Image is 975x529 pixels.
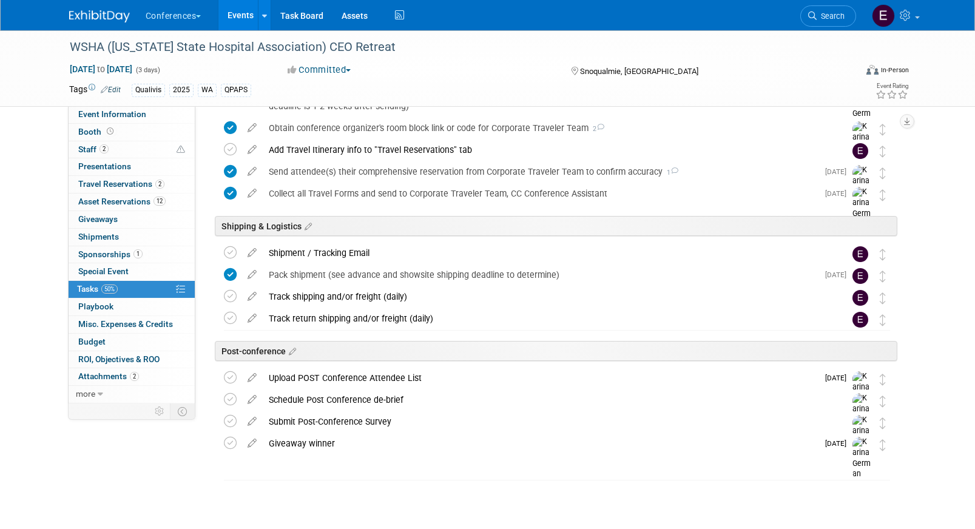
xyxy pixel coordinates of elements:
span: 12 [154,197,166,206]
span: [DATE] [825,271,852,279]
td: Toggle Event Tabs [170,403,195,419]
i: Move task [880,167,886,179]
i: Move task [880,396,886,407]
img: Format-Inperson.png [866,65,879,75]
span: [DATE] [DATE] [69,64,133,75]
a: Asset Reservations12 [69,194,195,211]
div: Post-conference [215,341,897,361]
div: Event Format [784,63,909,81]
div: WA [198,84,217,96]
span: Booth [78,127,116,136]
span: [DATE] [825,189,852,198]
span: (3 days) [135,66,160,74]
div: Obtain conference organizer's room block link or code for Corporate Traveler Team [263,118,828,138]
a: edit [241,248,263,258]
span: Special Event [78,266,129,276]
span: Search [817,12,845,21]
img: Karina German [852,121,871,164]
a: Misc. Expenses & Credits [69,316,195,333]
div: Qualivis [132,84,165,96]
i: Move task [880,374,886,385]
div: WSHA ([US_STATE] State Hospital Association) CEO Retreat [66,36,838,58]
div: Track return shipping and/or freight (daily) [263,308,828,329]
i: Move task [880,249,886,260]
span: Presentations [78,161,131,171]
img: Karina German [852,415,871,458]
span: 1 [663,169,678,177]
div: Collect all Travel Forms and send to Corporate Traveler Team, CC Conference Assistant [263,183,818,204]
img: Karina German [852,437,871,480]
span: [DATE] [825,167,852,176]
a: Playbook [69,298,195,315]
i: Move task [880,146,886,157]
span: 2 [589,125,604,133]
span: Misc. Expenses & Credits [78,319,173,329]
a: edit [241,166,263,177]
div: Shipment / Tracking Email [263,243,828,263]
span: Snoqualmie, [GEOGRAPHIC_DATA] [580,67,698,76]
div: Track shipping and/or freight (daily) [263,286,828,307]
span: Travel Reservations [78,179,164,189]
img: Karina German [852,87,871,130]
span: 2 [155,180,164,189]
i: Move task [880,124,886,135]
span: Booth not reserved yet [104,127,116,136]
a: Edit sections [286,345,296,357]
a: Shipments [69,229,195,246]
i: Move task [880,417,886,429]
span: Asset Reservations [78,197,166,206]
a: Budget [69,334,195,351]
img: Erin Anderson [852,268,868,284]
a: Giveaways [69,211,195,228]
span: 2 [130,372,139,381]
span: 1 [133,249,143,258]
span: Shipments [78,232,119,241]
a: edit [241,438,263,449]
a: edit [241,144,263,155]
a: Presentations [69,158,195,175]
span: Tasks [77,284,118,294]
a: edit [241,394,263,405]
div: 2025 [169,84,194,96]
a: more [69,386,195,403]
div: Submit Post-Conference Survey [263,411,828,432]
div: Upload POST Conference Attendee List [263,368,818,388]
div: Shipping & Logistics [215,216,897,236]
div: In-Person [880,66,909,75]
img: Karina German [852,371,871,414]
div: Giveaway winner [263,433,818,454]
a: Search [800,5,856,27]
a: Booth [69,124,195,141]
span: ROI, Objectives & ROO [78,354,160,364]
img: Karina German [852,165,871,208]
img: Erin Anderson [852,312,868,328]
a: edit [241,123,263,133]
img: Erin Anderson [852,246,868,262]
div: QPAPS [221,84,251,96]
img: ExhibitDay [69,10,130,22]
a: edit [241,416,263,427]
span: Giveaways [78,214,118,224]
i: Move task [880,439,886,451]
span: [DATE] [825,374,852,382]
div: Pack shipment (see advance and showsite shipping deadline to determine) [263,264,818,285]
div: Event Rating [875,83,908,89]
span: Staff [78,144,109,154]
span: to [95,64,107,74]
a: edit [241,372,263,383]
div: Schedule Post Conference de-brief [263,389,828,410]
div: Add Travel Itinerary info to "Travel Reservations" tab [263,140,828,160]
img: Erin Anderson [872,4,895,27]
a: Staff2 [69,141,195,158]
span: Event Information [78,109,146,119]
a: Event Information [69,106,195,123]
a: edit [241,269,263,280]
a: edit [241,291,263,302]
img: Karina German [852,187,871,230]
a: ROI, Objectives & ROO [69,351,195,368]
img: Erin Anderson [852,143,868,159]
a: Attachments2 [69,368,195,385]
span: 2 [100,144,109,153]
a: Travel Reservations2 [69,176,195,193]
i: Move task [880,189,886,201]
